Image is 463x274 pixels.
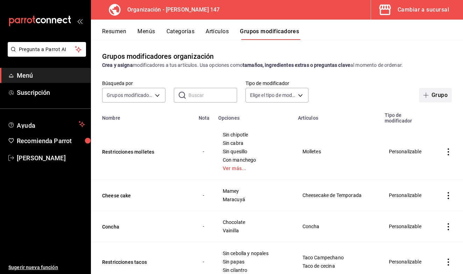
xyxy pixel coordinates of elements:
[223,268,285,273] span: Sin cilantro
[250,92,296,99] span: Elige el tipo de modificador
[223,251,285,256] span: Sin cebolla y nopales
[223,166,285,171] a: Ver más...
[223,228,285,233] span: Vainilla
[194,108,214,124] th: Nota
[102,81,165,86] label: Búsqueda por
[380,211,434,242] td: Personalizable
[102,28,463,40] div: navigation tabs
[302,193,372,198] span: Cheesecake de Temporada
[223,149,285,154] span: Sin quesillo
[380,108,434,124] th: Tipo de modificador
[223,220,285,225] span: Chocolate
[194,124,214,180] td: -
[380,124,434,180] td: Personalizable
[19,46,75,53] span: Pregunta a Parrot AI
[102,259,186,266] button: Restricciones tacos
[17,71,85,80] span: Menú
[398,5,449,15] div: Cambiar a sucursal
[206,28,229,40] button: Artículos
[17,153,85,163] span: [PERSON_NAME]
[243,62,350,68] strong: tamaños, ingredientes extras o preguntas clave
[240,28,299,40] button: Grupos modificadores
[5,51,86,58] a: Pregunta a Parrot AI
[8,264,85,271] span: Sugerir nueva función
[223,141,285,146] span: Sin cabra
[302,224,372,229] span: Concha
[302,149,372,154] span: Molletes
[419,88,452,103] button: Grupo
[166,28,195,40] button: Categorías
[194,180,214,211] td: -
[102,192,186,199] button: Cheese cake
[102,51,214,62] div: Grupos modificadores organización
[445,192,452,199] button: actions
[102,28,126,40] button: Resumen
[223,157,285,162] span: Con manchego
[294,108,380,124] th: Artículos
[223,132,285,137] span: Sin chipotle
[102,148,186,155] button: Restricciones molletes
[122,6,220,14] h3: Organización - [PERSON_NAME] 147
[302,255,372,260] span: Taco Campechano
[188,88,237,102] input: Buscar
[223,197,285,202] span: Maracuyá
[445,223,452,230] button: actions
[8,42,86,57] button: Pregunta a Parrot AI
[223,189,285,194] span: Mamey
[223,259,285,264] span: Sin papas
[17,136,85,146] span: Recomienda Parrot
[214,108,294,124] th: Opciones
[17,88,85,97] span: Suscripción
[102,223,186,230] button: Concha
[91,108,194,124] th: Nombre
[107,92,152,99] span: Grupos modificadores
[245,81,309,86] label: Tipo de modificador
[445,259,452,266] button: actions
[194,211,214,242] td: -
[380,180,434,211] td: Personalizable
[77,18,83,24] button: open_drawer_menu
[137,28,155,40] button: Menús
[102,62,133,68] strong: Crea y asigna
[445,148,452,155] button: actions
[102,62,452,69] div: modificadores a tus artículos. Usa opciones como al momento de ordenar.
[302,264,372,268] span: Taco de cecina
[17,120,76,128] span: Ayuda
